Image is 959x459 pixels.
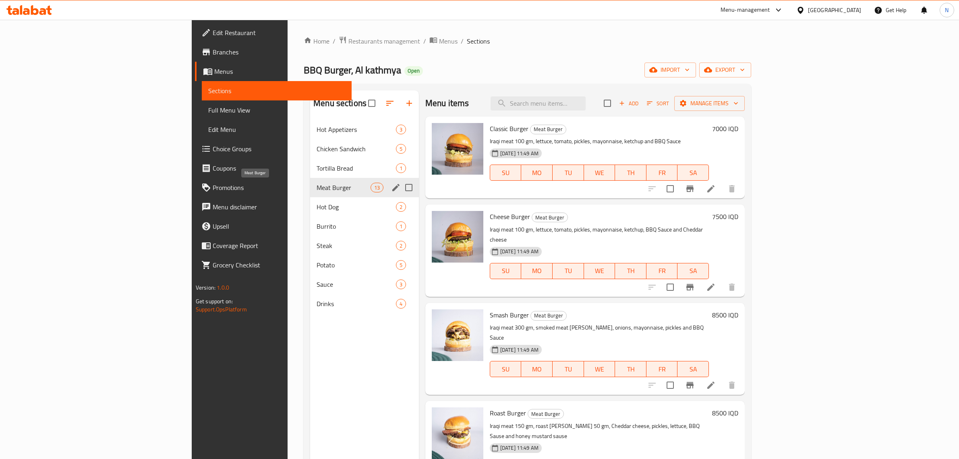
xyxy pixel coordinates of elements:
div: items [371,183,383,192]
span: WE [587,265,612,277]
span: Sort [647,99,669,108]
div: Burrito1 [310,217,419,236]
span: 3 [396,126,406,134]
a: Restaurants management [339,36,420,46]
nav: Menu sections [310,117,419,317]
div: Potato [317,260,396,270]
div: items [396,202,406,212]
span: Coupons [213,163,346,173]
span: SA [681,167,706,179]
a: Edit Restaurant [195,23,352,42]
a: Coupons [195,159,352,178]
span: FR [650,363,675,375]
button: WE [584,263,615,279]
a: Menus [195,62,352,81]
span: Get support on: [196,296,233,307]
li: / [461,36,464,46]
span: WE [587,167,612,179]
span: import [651,65,690,75]
a: Sections [202,81,352,100]
span: 13 [371,184,383,192]
button: SA [677,263,709,279]
span: Meat Burger [317,183,370,192]
span: Branches [213,47,346,57]
div: Meat Burger13edit [310,178,419,197]
span: N [945,6,949,15]
span: Menus [214,67,346,76]
span: Meat Burger [532,213,568,222]
button: delete [722,179,742,198]
p: Iraqi meat 100 gm, lettuce, tomato, pickles, mayonnaise, ketchup, BBQ Sauce and Cheddar cheese [490,225,709,245]
button: WE [584,165,615,181]
div: Tortilla Bread1 [310,159,419,178]
button: SA [677,165,709,181]
div: Potato5 [310,255,419,275]
span: Promotions [213,183,346,192]
button: MO [521,361,553,377]
a: Edit Menu [202,120,352,139]
span: 5 [396,261,406,269]
span: 4 [396,300,406,308]
button: WE [584,361,615,377]
button: SA [677,361,709,377]
div: items [396,280,406,289]
span: Restaurants management [348,36,420,46]
span: Coverage Report [213,241,346,250]
div: items [396,163,406,173]
span: Steak [317,241,396,250]
span: 1 [396,223,406,230]
button: TU [553,361,584,377]
h6: 7000 IQD [712,123,738,134]
span: Sort items [642,97,674,110]
a: Edit menu item [706,380,716,390]
span: Meat Burger [528,409,563,419]
span: Burrito [317,221,396,231]
button: FR [646,263,678,279]
button: Sort [645,97,671,110]
span: TH [618,167,643,179]
button: MO [521,263,553,279]
span: Upsell [213,221,346,231]
span: Roast Burger [490,407,526,419]
button: TH [615,361,646,377]
span: [DATE] 11:49 AM [497,346,542,354]
div: Steak2 [310,236,419,255]
span: MO [524,265,549,277]
span: TH [618,265,643,277]
span: Open [404,67,423,74]
img: Roast Burger [432,407,483,459]
div: items [396,144,406,154]
span: Tortilla Bread [317,163,396,173]
div: Meat Burger [530,311,567,321]
p: Iraqi meat 100 gm, lettuce, tomato, pickles, mayonnaise, ketchup and BBQ Sauce [490,136,709,146]
span: Cheese Burger [490,211,530,223]
a: Support.OpsPlatform [196,304,247,315]
span: Manage items [681,98,738,108]
button: Branch-specific-item [680,376,700,395]
h6: 8500 IQD [712,309,738,321]
img: Cheese Burger [432,211,483,263]
h6: 7500 IQD [712,211,738,222]
a: Menu disclaimer [195,197,352,217]
span: TH [618,363,643,375]
div: Sauce3 [310,275,419,294]
button: delete [722,277,742,297]
span: 2 [396,203,406,211]
span: Edit Menu [208,125,346,134]
div: Drinks [317,299,396,309]
a: Choice Groups [195,139,352,159]
button: Branch-specific-item [680,277,700,297]
a: Branches [195,42,352,62]
button: TH [615,165,646,181]
span: Add [618,99,640,108]
span: [DATE] 11:49 AM [497,248,542,255]
h2: Menu items [425,97,469,109]
span: Classic Burger [490,123,528,135]
div: Hot Appetizers3 [310,120,419,139]
span: TU [556,167,581,179]
span: Menus [439,36,458,46]
span: Add item [616,97,642,110]
span: 3 [396,281,406,288]
button: SU [490,361,522,377]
